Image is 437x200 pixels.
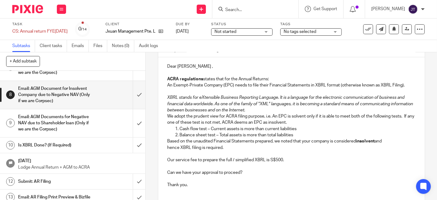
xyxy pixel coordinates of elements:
p: Jxuan Management Pte. Ltd. [105,28,156,34]
p: states that for the Annual Returns: [167,76,415,82]
p: Balance sheet test – Total assets is more than total liabilities [180,132,415,138]
small: /14 [81,28,87,31]
div: 0 [79,26,87,33]
span: [DATE] [176,29,189,34]
p: Can we have your approval to proceed? [167,170,415,176]
p: Dear [PERSON_NAME] , [167,63,415,70]
div: CS: Annual return FYE31 Mar 2025 [12,28,68,34]
input: Search [225,7,280,13]
a: Client tasks [40,40,67,52]
p: [PERSON_NAME] [371,6,405,12]
h1: Email: AGM Document for Insolvent Company due to Negative NAV (Only if we are Corpsec) [18,84,91,106]
a: Notes (0) [112,40,134,52]
a: Files [93,40,107,52]
span: Not started [215,30,236,34]
label: Status [211,22,273,27]
span: No tags selected [284,30,316,34]
span: Get Support [313,7,337,11]
a: Audit logs [139,40,163,52]
em: XBRL stands for eXtensible Business Reporting Language. It is a language for the electronic commu... [167,95,414,112]
p: An Exempt-Private Company (EPC) needs to file their Financial Statements in XBRL format (otherwis... [167,82,415,88]
p: Cash flow test – Current assets is more than current liabilities [180,126,415,132]
a: Subtasks [12,40,35,52]
h1: Submit: AR Filing [18,177,91,186]
button: + Add subtask [6,56,40,66]
h1: Is XBRL Done? (If Required) [18,141,91,150]
p: Thank you. [167,182,415,188]
div: 9 [6,119,15,127]
label: Due by [176,22,203,27]
strong: insolvent [356,139,375,143]
label: Client [105,22,168,27]
label: Tags [280,22,342,27]
h1: Email: AGM Documents for Negative NAV due to Shareholder loan (Only if we are the Corpsec) [18,112,91,134]
div: 12 [6,177,15,186]
p: We adopt the prudent view for ACRA filing purpose, i.e. An EPC is solvent only if it is able to m... [167,113,415,126]
p: Lodge Annual Return + AGM to ACRA [18,164,139,170]
p: Our service fee to prepare the full / simplified XBRL is S$500. [167,157,415,163]
img: Pixie [12,5,43,13]
p: Based on the unaudited Financial Statements prepared, we noted that your company is considered an... [167,138,415,151]
img: svg%3E [408,4,418,14]
strong: ACRA regulations [167,77,203,81]
label: Task [12,22,68,27]
div: 10 [6,141,15,150]
div: CS: Annual return FYE[DATE] [12,28,68,34]
h1: [DATE] [18,156,139,164]
div: 8 [6,90,15,99]
a: Emails [72,40,89,52]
